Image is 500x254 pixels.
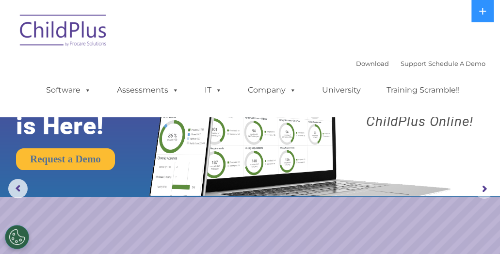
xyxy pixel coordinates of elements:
font: | [356,60,485,67]
a: Assessments [107,80,189,100]
a: Software [36,80,101,100]
a: Request a Demo [16,148,115,170]
img: ChildPlus by Procare Solutions [15,8,112,56]
a: University [312,80,371,100]
a: Training Scramble!! [377,80,469,100]
button: Cookies Settings [5,225,29,249]
rs-layer: Boost your productivity and streamline your success in ChildPlus Online! [345,63,494,128]
a: Download [356,60,389,67]
a: IT [195,80,232,100]
a: Support [401,60,426,67]
a: Company [238,80,306,100]
a: Schedule A Demo [428,60,485,67]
